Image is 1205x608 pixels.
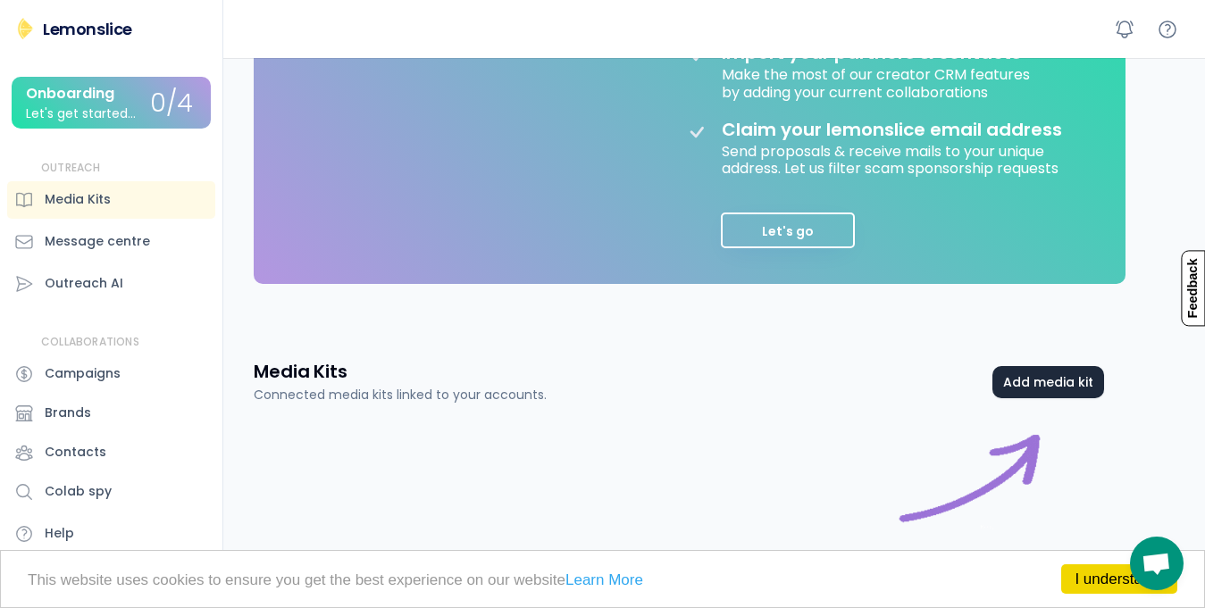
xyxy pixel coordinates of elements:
[254,359,347,384] h3: Media Kits
[26,107,136,121] div: Let's get started...
[45,364,121,383] div: Campaigns
[254,386,547,404] div: Connected media kits linked to your accounts.
[721,212,855,248] button: Let's go
[45,404,91,422] div: Brands
[1130,537,1184,590] div: Open chat
[45,443,106,462] div: Contacts
[28,572,1177,587] p: This website uses cookies to ensure you get the best experience on our website
[45,190,111,209] div: Media Kits
[14,18,36,39] img: Lemonslice
[722,119,1062,140] div: Claim your lemonslice email address
[992,366,1104,398] button: Add media kit
[45,232,150,251] div: Message centre
[41,161,101,176] div: OUTREACH
[150,90,193,118] div: 0/4
[722,140,1079,177] div: Send proposals & receive mails to your unique address. Let us filter scam sponsorship requests
[45,482,112,501] div: Colab spy
[722,63,1033,100] div: Make the most of our creator CRM features by adding your current collaborations
[45,524,74,543] div: Help
[565,571,643,588] a: Learn More
[1061,564,1177,594] a: I understand!
[890,426,1050,587] div: Start here
[45,274,123,293] div: Outreach AI
[26,86,114,102] div: Onboarding
[890,426,1050,587] img: connect%20image%20purple.gif
[43,18,132,40] div: Lemonslice
[41,335,139,350] div: COLLABORATIONS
